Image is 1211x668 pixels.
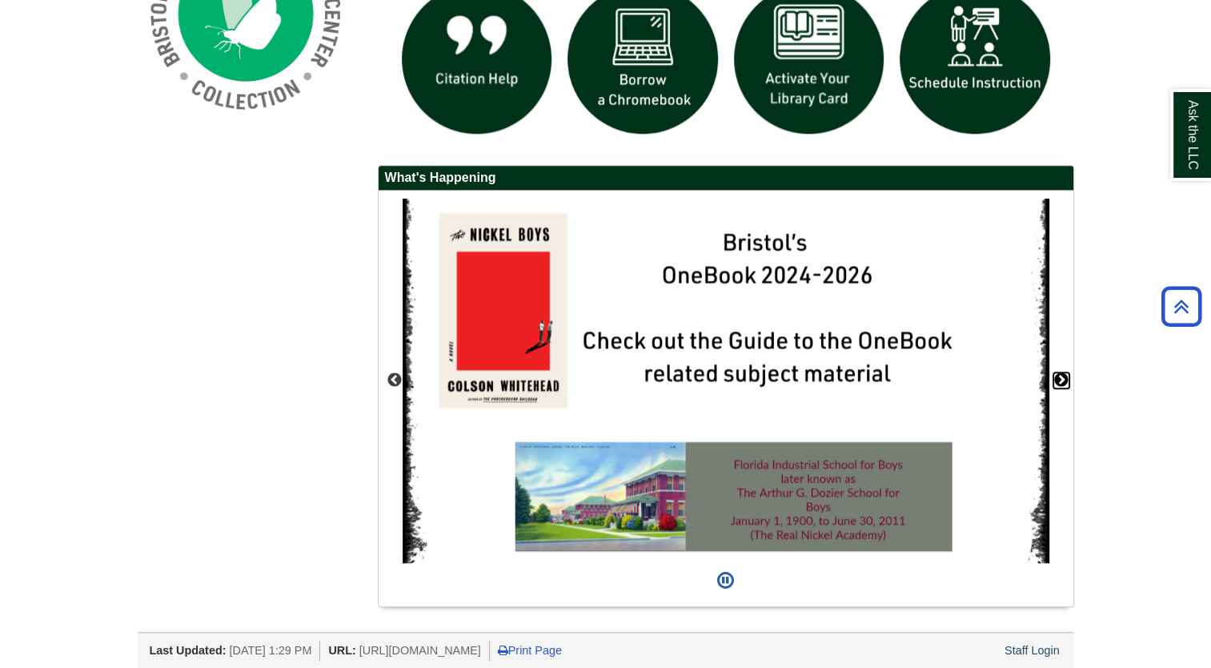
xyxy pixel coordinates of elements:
img: The Nickel Boys OneBook [403,199,1049,563]
a: Staff Login [1004,644,1060,657]
button: Pause [712,563,739,598]
span: [DATE] 1:29 PM [229,644,311,657]
button: Next [1053,372,1069,388]
span: Last Updated: [150,644,227,657]
a: Print Page [498,644,562,657]
i: Print Page [498,645,508,656]
span: URL: [328,644,355,657]
button: Previous [387,372,403,388]
span: [URL][DOMAIN_NAME] [359,644,481,657]
h2: What's Happening [379,166,1073,191]
a: Back to Top [1156,296,1207,317]
div: This box contains rotating images [403,199,1049,563]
